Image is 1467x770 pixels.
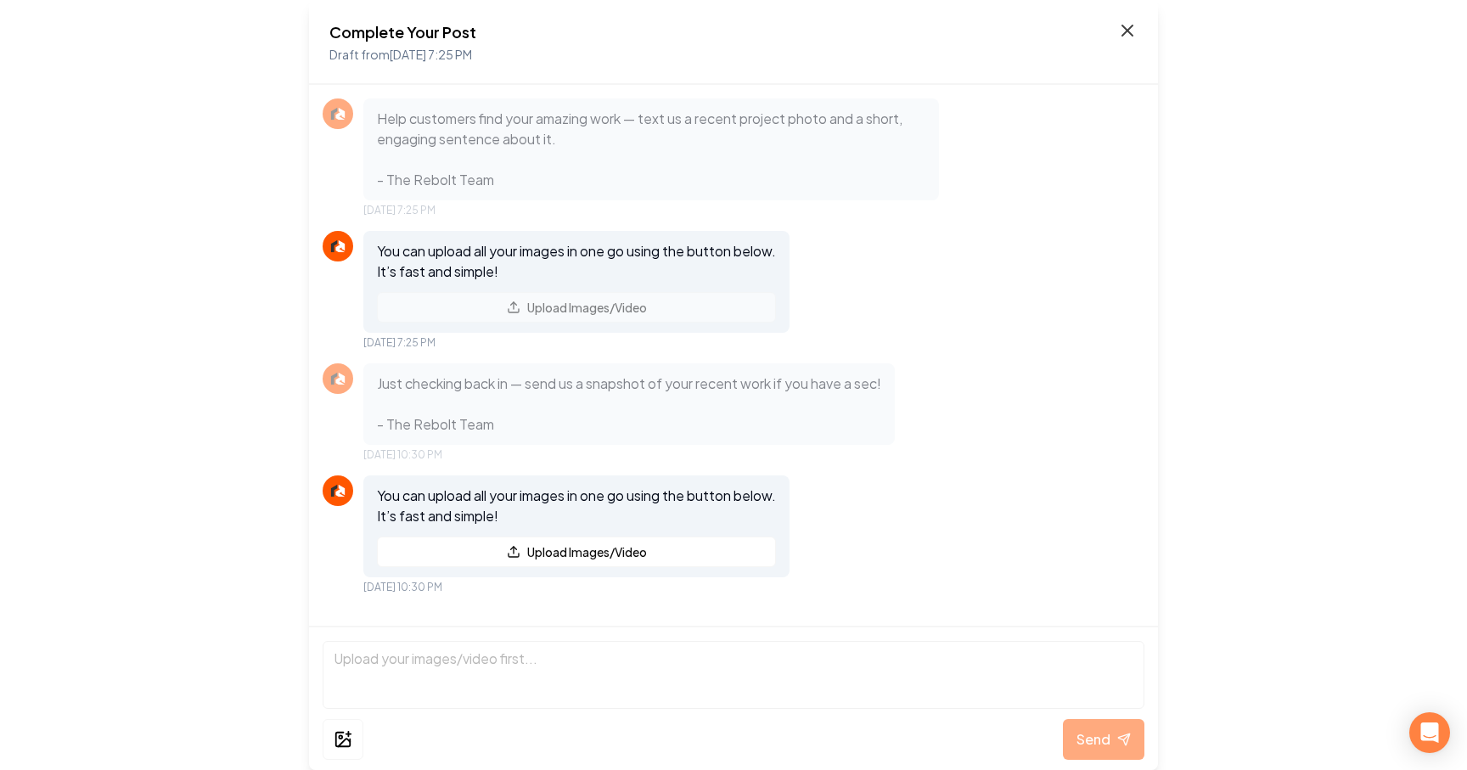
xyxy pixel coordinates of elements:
[363,204,436,217] span: [DATE] 7:25 PM
[363,448,442,462] span: [DATE] 10:30 PM
[377,109,925,190] p: Help customers find your amazing work — text us a recent project photo and a short, engaging sent...
[328,481,348,501] img: Rebolt Logo
[328,104,348,124] img: Rebolt Logo
[377,486,776,526] p: You can upload all your images in one go using the button below. It’s fast and simple!
[363,581,442,594] span: [DATE] 10:30 PM
[329,20,476,44] h2: Complete Your Post
[377,241,776,282] p: You can upload all your images in one go using the button below. It’s fast and simple!
[363,336,436,350] span: [DATE] 7:25 PM
[1409,712,1450,753] div: Open Intercom Messenger
[329,47,472,62] span: Draft from [DATE] 7:25 PM
[328,236,348,256] img: Rebolt Logo
[377,537,776,567] button: Upload Images/Video
[328,368,348,389] img: Rebolt Logo
[377,374,881,435] p: Just checking back in — send us a snapshot of your recent work if you have a sec! - The Rebolt Team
